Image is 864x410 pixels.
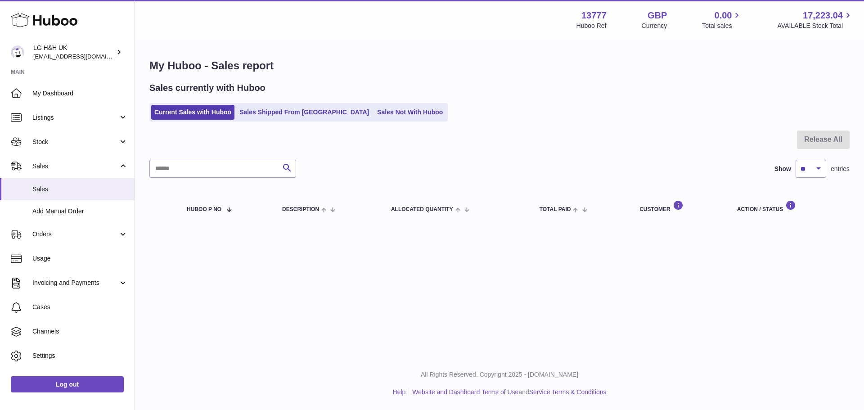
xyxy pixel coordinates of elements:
span: entries [831,165,850,173]
strong: GBP [648,9,667,22]
span: Stock [32,138,118,146]
span: ALLOCATED Quantity [391,207,453,212]
span: Settings [32,351,128,360]
a: Help [393,388,406,396]
a: 17,223.04 AVAILABLE Stock Total [777,9,853,30]
div: LG H&H UK [33,44,114,61]
a: Sales Not With Huboo [374,105,446,120]
span: Invoicing and Payments [32,279,118,287]
span: [EMAIL_ADDRESS][DOMAIN_NAME] [33,53,132,60]
div: Currency [642,22,667,30]
span: 0.00 [715,9,732,22]
h1: My Huboo - Sales report [149,59,850,73]
span: Huboo P no [187,207,221,212]
p: All Rights Reserved. Copyright 2025 - [DOMAIN_NAME] [142,370,857,379]
a: Service Terms & Conditions [529,388,607,396]
span: Add Manual Order [32,207,128,216]
label: Show [774,165,791,173]
li: and [409,388,606,396]
span: 17,223.04 [803,9,843,22]
div: Customer [639,200,719,212]
h2: Sales currently with Huboo [149,82,265,94]
a: Log out [11,376,124,392]
span: AVAILABLE Stock Total [777,22,853,30]
span: Description [282,207,319,212]
span: Usage [32,254,128,263]
strong: 13777 [581,9,607,22]
span: Sales [32,185,128,194]
div: Huboo Ref [576,22,607,30]
span: My Dashboard [32,89,128,98]
a: Website and Dashboard Terms of Use [412,388,518,396]
span: Cases [32,303,128,311]
span: Total sales [702,22,742,30]
a: 0.00 Total sales [702,9,742,30]
span: Channels [32,327,128,336]
span: Sales [32,162,118,171]
a: Current Sales with Huboo [151,105,234,120]
img: veechen@lghnh.co.uk [11,45,24,59]
span: Listings [32,113,118,122]
span: Orders [32,230,118,239]
div: Action / Status [737,200,841,212]
span: Total paid [540,207,571,212]
a: Sales Shipped From [GEOGRAPHIC_DATA] [236,105,372,120]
